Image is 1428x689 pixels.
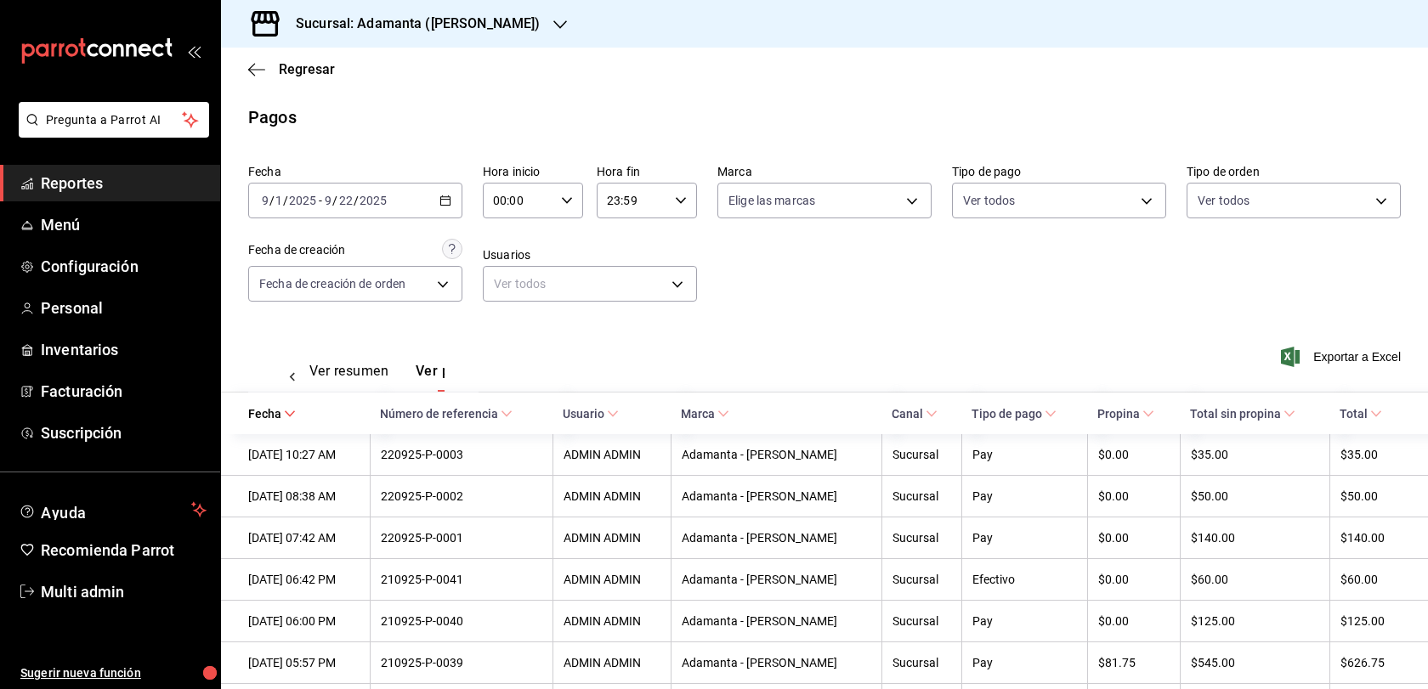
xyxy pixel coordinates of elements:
span: Ver todos [1198,192,1249,209]
label: Hora inicio [483,166,583,178]
span: Tipo de pago [972,407,1057,421]
span: Sugerir nueva función [20,664,207,682]
span: Suscripción [41,421,207,444]
button: Regresar [248,61,335,77]
div: Pay [972,656,1077,669]
div: $0.00 [1098,489,1170,503]
div: $0.00 [1098,573,1170,586]
button: Exportar a Excel [1284,347,1401,367]
span: / [354,194,359,207]
div: Sucursal [892,573,951,586]
div: $0.00 [1098,448,1170,461]
a: Pregunta a Parrot AI [12,123,209,141]
span: Fecha [248,407,296,421]
div: $35.00 [1191,448,1320,461]
div: $60.00 [1340,573,1401,586]
span: Inventarios [41,338,207,361]
label: Hora fin [597,166,697,178]
label: Tipo de orden [1187,166,1401,178]
input: ---- [359,194,388,207]
span: Canal [892,407,938,421]
div: [DATE] 08:38 AM [248,489,360,503]
div: 220925-P-0002 [381,489,542,503]
div: [DATE] 05:57 PM [248,656,360,669]
input: ---- [288,194,317,207]
button: open_drawer_menu [187,44,201,58]
span: Facturación [41,380,207,403]
span: Configuración [41,255,207,278]
div: ADMIN ADMIN [564,614,660,628]
div: $125.00 [1340,614,1401,628]
div: 220925-P-0001 [381,531,542,545]
span: / [283,194,288,207]
div: [DATE] 06:00 PM [248,614,360,628]
span: Usuario [563,407,619,421]
div: Fecha de creación [248,241,345,259]
button: Pregunta a Parrot AI [19,102,209,138]
label: Fecha [248,166,462,178]
div: $140.00 [1340,531,1401,545]
div: $60.00 [1191,573,1320,586]
span: Pregunta a Parrot AI [46,111,183,129]
div: Sucursal [892,448,951,461]
div: Adamanta - [PERSON_NAME] [682,448,871,461]
button: Ver resumen [309,363,388,392]
span: Total [1340,407,1382,421]
div: Pay [972,531,1077,545]
span: Reportes [41,172,207,195]
span: Marca [681,407,729,421]
div: Adamanta - [PERSON_NAME] [682,614,871,628]
div: 210925-P-0041 [381,573,542,586]
span: Recomienda Parrot [41,539,207,562]
span: Ayuda [41,500,184,520]
div: [DATE] 10:27 AM [248,448,360,461]
div: $140.00 [1191,531,1320,545]
span: Regresar [279,61,335,77]
div: 220925-P-0003 [381,448,542,461]
div: [DATE] 06:42 PM [248,573,360,586]
div: $0.00 [1098,614,1170,628]
div: $50.00 [1191,489,1320,503]
div: Adamanta - [PERSON_NAME] [682,573,871,586]
label: Tipo de pago [952,166,1166,178]
h3: Sucursal: Adamanta ([PERSON_NAME]) [282,14,540,34]
div: [DATE] 07:42 AM [248,531,360,545]
input: -- [338,194,354,207]
div: $125.00 [1191,614,1320,628]
div: Sucursal [892,614,951,628]
div: Pagos [248,104,297,130]
div: Adamanta - [PERSON_NAME] [682,489,871,503]
span: Personal [41,296,207,319]
button: Ver pagos [416,363,481,392]
div: Efectivo [972,573,1077,586]
div: Pay [972,614,1077,628]
div: Adamanta - [PERSON_NAME] [682,656,871,669]
span: / [332,194,337,207]
span: Multi admin [41,580,207,603]
input: -- [324,194,332,207]
span: / [269,194,275,207]
span: Menú [41,213,207,236]
span: Elige las marcas [728,192,815,209]
span: - [319,194,322,207]
div: ADMIN ADMIN [564,448,660,461]
div: Adamanta - [PERSON_NAME] [682,531,871,545]
label: Marca [717,166,932,178]
div: $50.00 [1340,489,1401,503]
div: $81.75 [1098,656,1170,669]
div: $545.00 [1191,656,1320,669]
span: Propina [1097,407,1154,421]
div: Pay [972,448,1077,461]
div: Sucursal [892,531,951,545]
span: Ver todos [963,192,1015,209]
div: $0.00 [1098,531,1170,545]
div: $35.00 [1340,448,1401,461]
div: $626.75 [1340,656,1401,669]
span: Número de referencia [380,407,513,421]
div: Sucursal [892,489,951,503]
div: ADMIN ADMIN [564,489,660,503]
div: 210925-P-0039 [381,656,542,669]
div: ADMIN ADMIN [564,656,660,669]
div: Ver todos [483,266,697,302]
